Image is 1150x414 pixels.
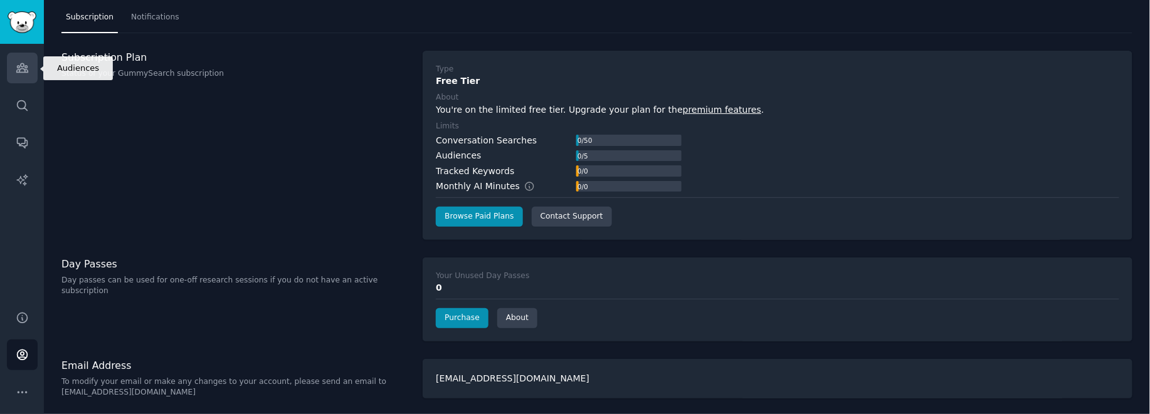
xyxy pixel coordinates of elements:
[436,75,1119,88] div: Free Tier
[423,359,1132,398] div: [EMAIL_ADDRESS][DOMAIN_NAME]
[683,105,761,115] a: premium features
[127,8,184,33] a: Notifications
[436,92,458,103] div: About
[436,308,488,328] a: Purchase
[436,121,459,132] div: Limits
[61,51,409,64] h3: Subscription Plan
[61,257,409,271] h3: Day Passes
[532,207,612,227] a: Contact Support
[61,376,409,398] p: To modify your email or make any changes to your account, please send an email to [EMAIL_ADDRESS]...
[131,12,179,23] span: Notifications
[436,134,537,147] div: Conversation Searches
[436,281,1119,294] div: 0
[61,68,409,80] p: Status of your GummySearch subscription
[61,359,409,372] h3: Email Address
[436,103,1119,116] div: You're on the limited free tier. Upgrade your plan for the .
[436,64,453,75] div: Type
[66,12,113,23] span: Subscription
[576,150,589,162] div: 0 / 5
[436,180,548,193] div: Monthly AI Minutes
[436,149,481,162] div: Audiences
[8,11,36,33] img: GummySearch logo
[576,165,589,177] div: 0 / 0
[576,135,593,146] div: 0 / 50
[436,271,529,282] div: Your Unused Day Passes
[61,8,118,33] a: Subscription
[576,181,589,192] div: 0 / 0
[61,275,409,297] p: Day passes can be used for one-off research sessions if you do not have an active subscription
[436,165,514,178] div: Tracked Keywords
[497,308,537,328] a: About
[436,207,522,227] a: Browse Paid Plans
